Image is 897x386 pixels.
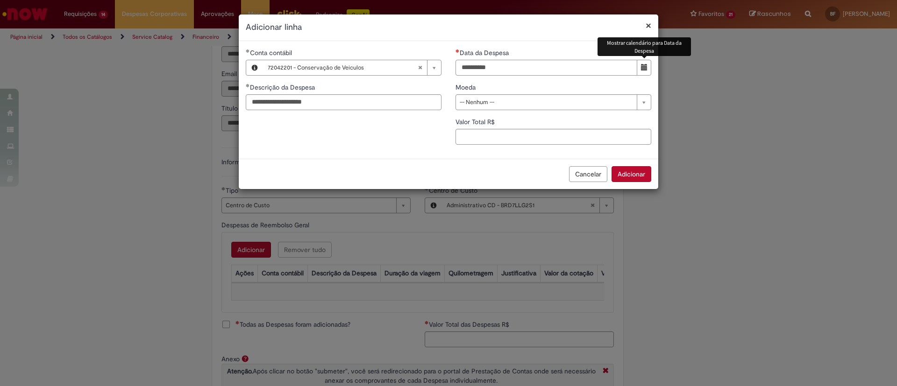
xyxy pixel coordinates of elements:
[246,84,250,87] span: Obrigatório Preenchido
[246,60,263,75] button: Conta contábil, Visualizar este registro 72042201 - Conservação de Veiculos
[456,60,637,76] input: Data da Despesa
[250,49,294,57] span: Necessários - Conta contábil
[246,94,441,110] input: Descrição da Despesa
[456,49,460,53] span: Necessários
[246,49,250,53] span: Obrigatório Preenchido
[456,83,477,91] span: Moeda
[413,60,427,75] abbr: Limpar campo Conta contábil
[612,166,651,182] button: Adicionar
[246,21,651,34] h2: Adicionar linha
[637,60,651,76] button: Mostrar calendário para Data da Despesa
[456,129,651,145] input: Valor Total R$
[268,60,418,75] span: 72042201 - Conservação de Veiculos
[646,21,651,30] button: Fechar modal
[263,60,441,75] a: 72042201 - Conservação de VeiculosLimpar campo Conta contábil
[460,49,511,57] span: Data da Despesa
[598,37,691,56] div: Mostrar calendário para Data da Despesa
[250,83,317,91] span: Descrição da Despesa
[456,118,497,126] span: Valor Total R$
[460,95,632,110] span: -- Nenhum --
[569,166,607,182] button: Cancelar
